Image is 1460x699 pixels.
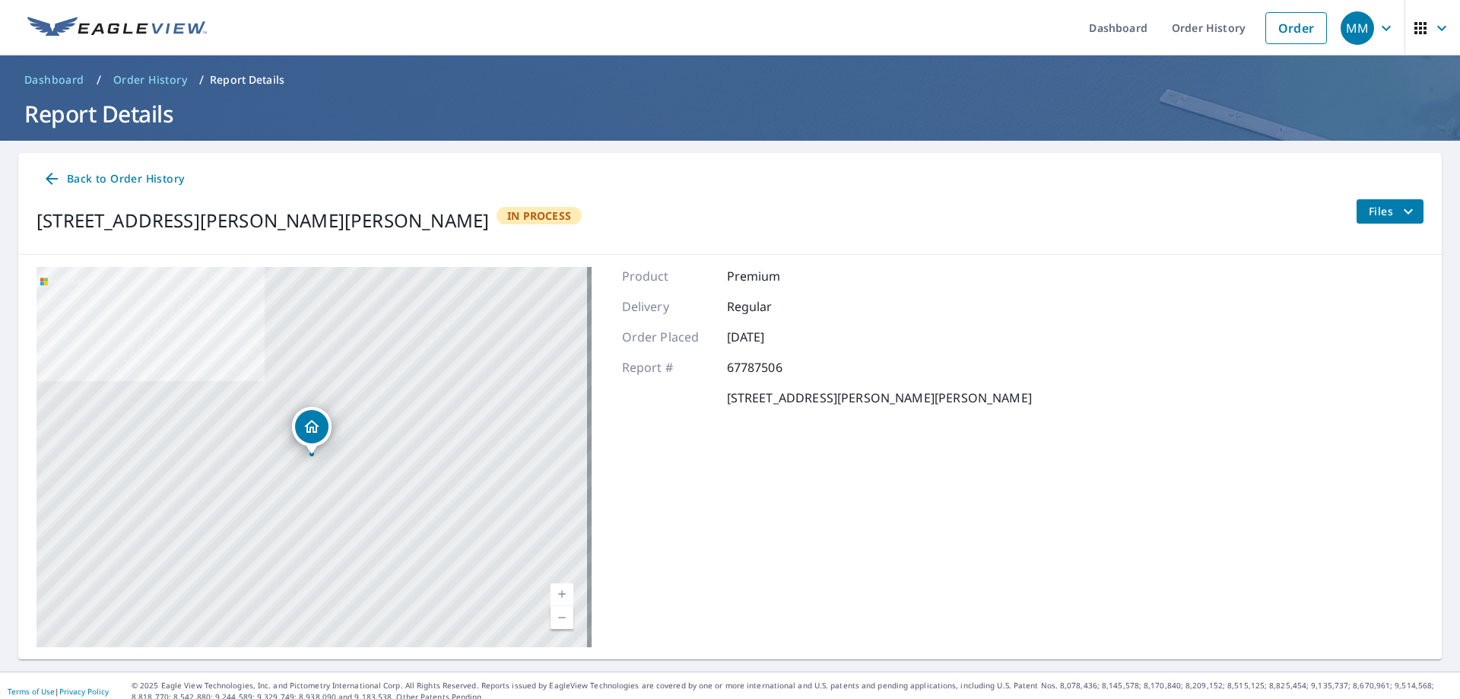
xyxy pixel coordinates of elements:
[27,17,207,40] img: EV Logo
[113,72,187,87] span: Order History
[1265,12,1327,44] a: Order
[727,267,818,285] p: Premium
[622,328,713,346] p: Order Placed
[727,328,818,346] p: [DATE]
[622,358,713,377] p: Report #
[107,68,193,92] a: Order History
[24,72,84,87] span: Dashboard
[1369,202,1417,221] span: Files
[36,207,489,234] div: [STREET_ADDRESS][PERSON_NAME][PERSON_NAME]
[727,389,1032,407] p: [STREET_ADDRESS][PERSON_NAME][PERSON_NAME]
[18,68,1442,92] nav: breadcrumb
[59,686,109,697] a: Privacy Policy
[622,297,713,316] p: Delivery
[36,165,190,193] a: Back to Order History
[43,170,184,189] span: Back to Order History
[727,358,818,377] p: 67787506
[8,686,55,697] a: Terms of Use
[199,71,204,89] li: /
[8,687,109,696] p: |
[1341,11,1374,45] div: MM
[210,72,284,87] p: Report Details
[18,98,1442,129] h1: Report Details
[97,71,101,89] li: /
[292,407,332,454] div: Dropped pin, building 1, Residential property, 12555 Metz Rd Sanger, TX 76266
[622,267,713,285] p: Product
[551,583,573,606] a: Current Level 17, Zoom In
[551,606,573,629] a: Current Level 17, Zoom Out
[1356,199,1423,224] button: filesDropdownBtn-67787506
[498,208,580,223] span: In Process
[18,68,90,92] a: Dashboard
[727,297,818,316] p: Regular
